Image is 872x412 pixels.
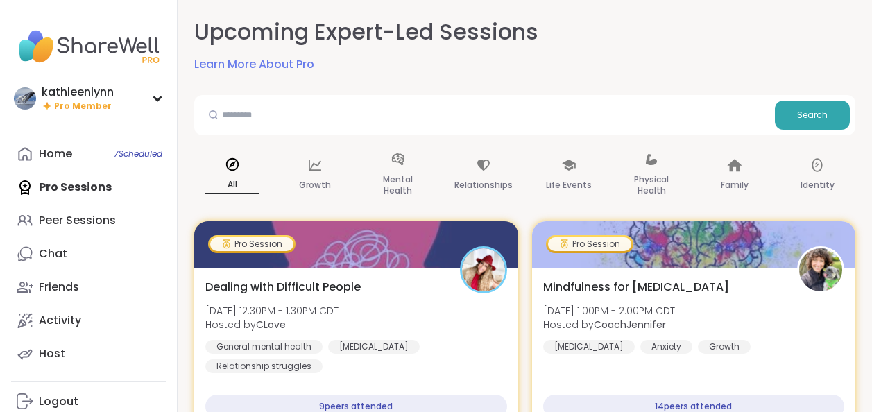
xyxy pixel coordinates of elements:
[39,313,81,328] div: Activity
[11,204,166,237] a: Peer Sessions
[797,109,828,121] span: Search
[11,271,166,304] a: Friends
[543,304,675,318] span: [DATE] 1:00PM - 2:00PM CDT
[454,177,513,194] p: Relationships
[114,148,162,160] span: 7 Scheduled
[543,340,635,354] div: [MEDICAL_DATA]
[205,279,361,295] span: Dealing with Difficult People
[548,237,631,251] div: Pro Session
[42,85,114,100] div: kathleenlynn
[328,340,420,354] div: [MEDICAL_DATA]
[39,246,67,261] div: Chat
[39,394,78,409] div: Logout
[14,87,36,110] img: kathleenlynn
[799,248,842,291] img: CoachJennifer
[205,340,323,354] div: General mental health
[39,146,72,162] div: Home
[11,337,166,370] a: Host
[205,359,323,373] div: Relationship struggles
[801,177,835,194] p: Identity
[11,304,166,337] a: Activity
[11,237,166,271] a: Chat
[543,279,729,295] span: Mindfulness for [MEDICAL_DATA]
[11,137,166,171] a: Home7Scheduled
[39,280,79,295] div: Friends
[698,340,751,354] div: Growth
[594,318,666,332] b: CoachJennifer
[11,22,166,71] img: ShareWell Nav Logo
[721,177,749,194] p: Family
[205,304,339,318] span: [DATE] 12:30PM - 1:30PM CDT
[543,318,675,332] span: Hosted by
[624,171,678,199] p: Physical Health
[210,237,293,251] div: Pro Session
[54,101,112,112] span: Pro Member
[39,346,65,361] div: Host
[194,17,538,48] h2: Upcoming Expert-Led Sessions
[371,171,425,199] p: Mental Health
[546,177,592,194] p: Life Events
[775,101,850,130] button: Search
[256,318,286,332] b: CLove
[462,248,505,291] img: CLove
[39,213,116,228] div: Peer Sessions
[299,177,331,194] p: Growth
[205,318,339,332] span: Hosted by
[205,176,259,194] p: All
[194,56,314,73] a: Learn More About Pro
[640,340,692,354] div: Anxiety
